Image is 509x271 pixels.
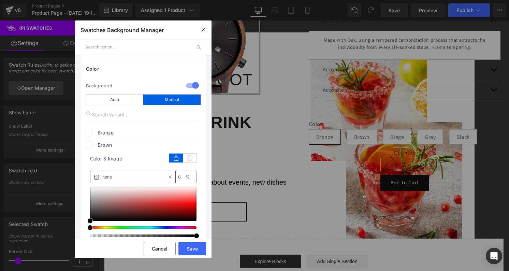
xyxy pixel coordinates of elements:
[282,154,331,170] button: Add To Cart
[210,129,402,137] label: Quantity
[210,100,402,109] label: Color
[98,141,201,149] span: Brown
[208,234,270,248] a: Add Single Section
[216,16,397,30] p: Made with Oak, using a tempered carbonization process that extracts the individuality from every ...
[102,173,168,181] input: Color
[292,109,305,124] span: Biege
[178,242,206,255] button: Save
[85,40,191,55] input: Search option...
[90,156,197,161] span: Color & Image
[218,109,235,124] span: Bronze
[86,95,143,105] div: Auto
[486,248,502,264] div: Open Intercom Messenger
[86,108,201,121] input: Search variant...
[176,171,192,183] div: %
[224,44,389,54] p: Accordion Title 2
[326,109,337,124] span: Gray
[86,80,178,91] div: Background
[86,65,187,72] span: Color
[143,95,201,105] div: Manual
[141,234,203,248] a: Explore Blocks
[358,109,371,124] span: Black
[81,26,164,34] p: Swatches Background Manager
[98,129,201,137] span: Bronze
[256,109,271,124] span: Brown
[144,242,176,255] button: Cancel
[224,65,389,75] p: Accordion Title 3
